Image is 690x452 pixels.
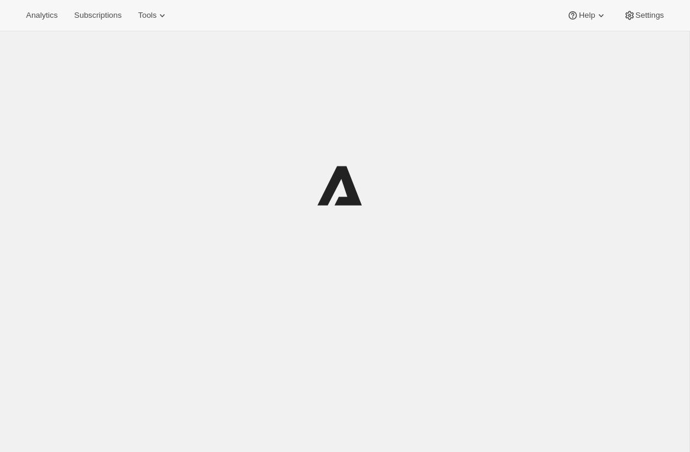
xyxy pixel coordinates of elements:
[131,7,175,24] button: Tools
[19,7,65,24] button: Analytics
[74,11,121,20] span: Subscriptions
[636,11,664,20] span: Settings
[26,11,57,20] span: Analytics
[138,11,156,20] span: Tools
[617,7,671,24] button: Settings
[67,7,129,24] button: Subscriptions
[579,11,595,20] span: Help
[560,7,614,24] button: Help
